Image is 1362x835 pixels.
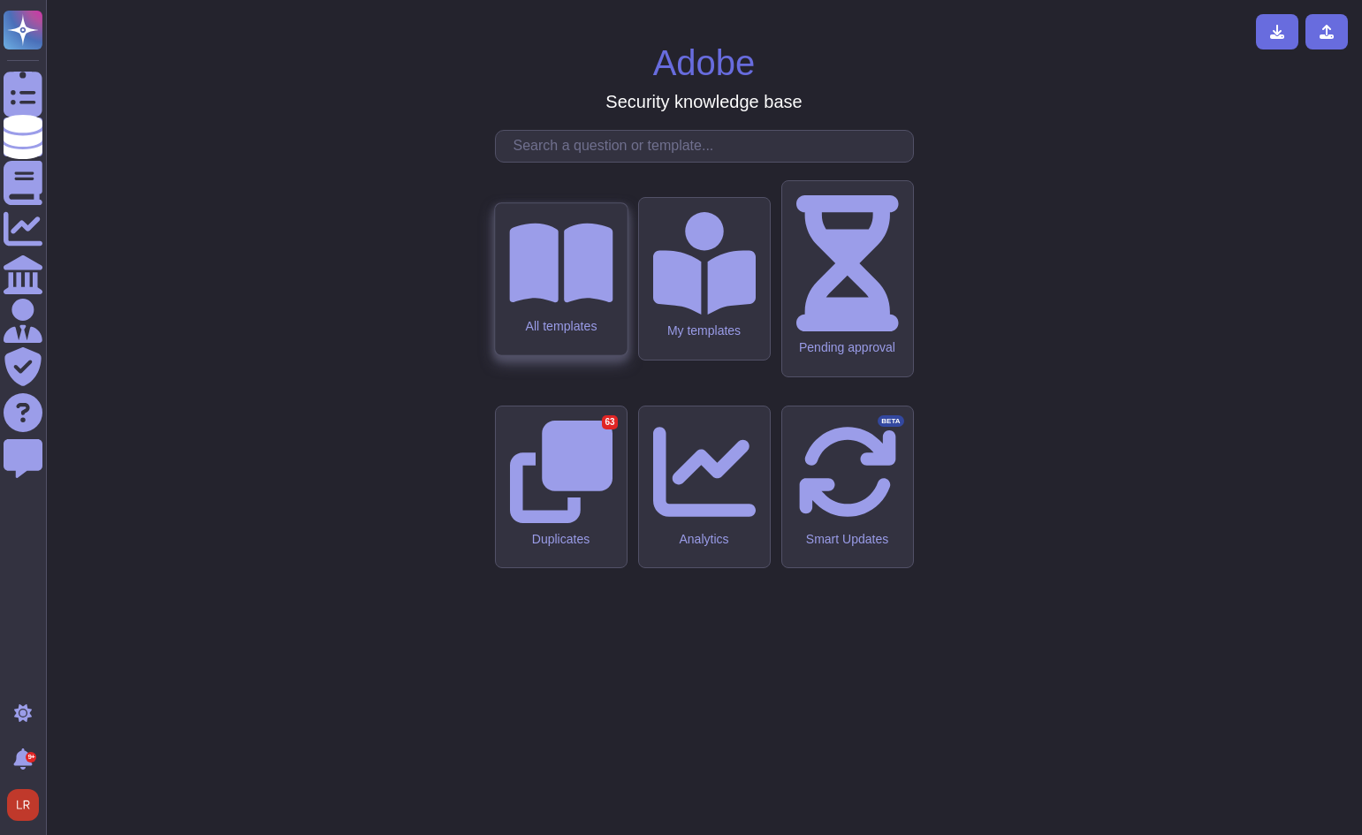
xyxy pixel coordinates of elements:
[653,532,756,547] div: Analytics
[505,131,913,162] input: Search a question or template...
[653,323,756,338] div: My templates
[878,415,903,428] div: BETA
[4,786,51,824] button: user
[796,340,899,355] div: Pending approval
[605,91,802,112] h3: Security knowledge base
[796,532,899,547] div: Smart Updates
[510,532,613,547] div: Duplicates
[7,789,39,821] img: user
[602,415,617,429] div: 63
[26,752,36,763] div: 9+
[509,318,613,333] div: All templates
[653,42,756,84] h1: Adobe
